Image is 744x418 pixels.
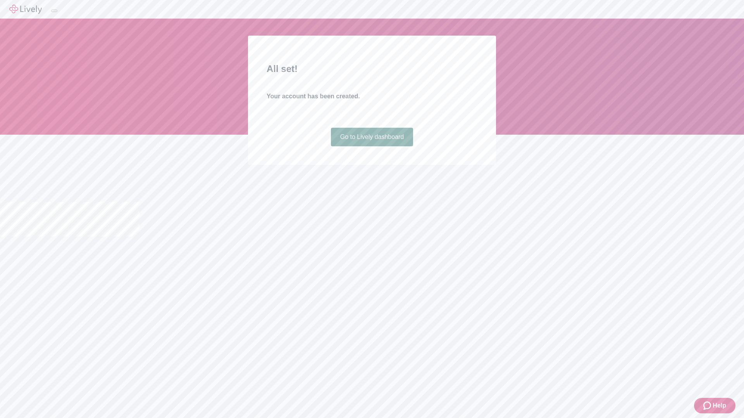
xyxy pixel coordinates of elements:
[267,62,477,76] h2: All set!
[694,398,735,413] button: Zendesk support iconHelp
[331,128,413,146] a: Go to Lively dashboard
[9,5,42,14] img: Lively
[267,92,477,101] h4: Your account has been created.
[51,10,57,12] button: Log out
[713,401,726,410] span: Help
[703,401,713,410] svg: Zendesk support icon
